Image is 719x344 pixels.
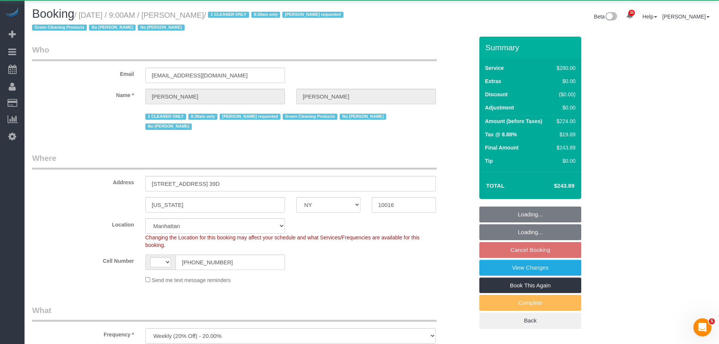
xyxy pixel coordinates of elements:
[296,89,436,104] input: Last Name
[554,91,576,98] div: ($0.00)
[32,305,437,322] legend: What
[554,144,576,151] div: $243.89
[5,8,20,18] img: Automaid Logo
[485,131,517,138] label: Tax @ 8.88%
[622,8,637,24] a: 35
[340,114,386,120] span: No [PERSON_NAME]
[605,12,617,22] img: New interface
[479,313,581,329] a: Back
[485,77,501,85] label: Extras
[176,255,285,270] input: Cell Number
[188,114,217,120] span: 8:30am only
[32,25,87,31] span: Green Cleaning Products
[208,12,249,18] span: 1 CLEANER ONLY
[485,91,508,98] label: Discount
[693,318,711,336] iframe: Intercom live chat
[662,14,710,20] a: [PERSON_NAME]
[531,183,574,189] h4: $243.89
[479,278,581,293] a: Book This Again
[554,104,576,111] div: $0.00
[554,157,576,165] div: $0.00
[145,234,420,248] span: Changing the Location for this booking may affect your schedule and what Services/Frequencies are...
[145,68,285,83] input: Email
[709,318,715,324] span: 5
[642,14,657,20] a: Help
[554,77,576,85] div: $0.00
[145,197,285,213] input: City
[26,176,140,186] label: Address
[485,157,493,165] label: Tip
[145,89,285,104] input: First Name
[26,68,140,78] label: Email
[485,43,577,52] h3: Summary
[251,12,280,18] span: 8:30am only
[485,144,519,151] label: Final Amount
[479,260,581,276] a: View Changes
[26,255,140,265] label: Cell Number
[372,197,436,213] input: Zip Code
[26,218,140,228] label: Location
[485,104,514,111] label: Adjustment
[32,11,346,32] small: / [DATE] / 9:00AM / [PERSON_NAME]
[26,89,140,99] label: Name *
[26,328,140,338] label: Frequency *
[283,114,337,120] span: Green Cleaning Products
[554,131,576,138] div: $19.89
[89,25,135,31] span: No [PERSON_NAME]
[594,14,617,20] a: Beta
[220,114,280,120] span: [PERSON_NAME] requested
[138,25,184,31] span: No [PERSON_NAME]
[145,114,186,120] span: 1 CLEANER ONLY
[554,64,576,72] div: $280.00
[282,12,343,18] span: [PERSON_NAME] requested
[485,117,542,125] label: Amount (before Taxes)
[32,44,437,61] legend: Who
[32,7,74,20] span: Booking
[486,182,505,189] strong: Total
[32,153,437,170] legend: Where
[152,277,231,283] span: Send me text message reminders
[554,117,576,125] div: $224.00
[485,64,504,72] label: Service
[628,10,635,16] span: 35
[145,123,192,130] span: No [PERSON_NAME]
